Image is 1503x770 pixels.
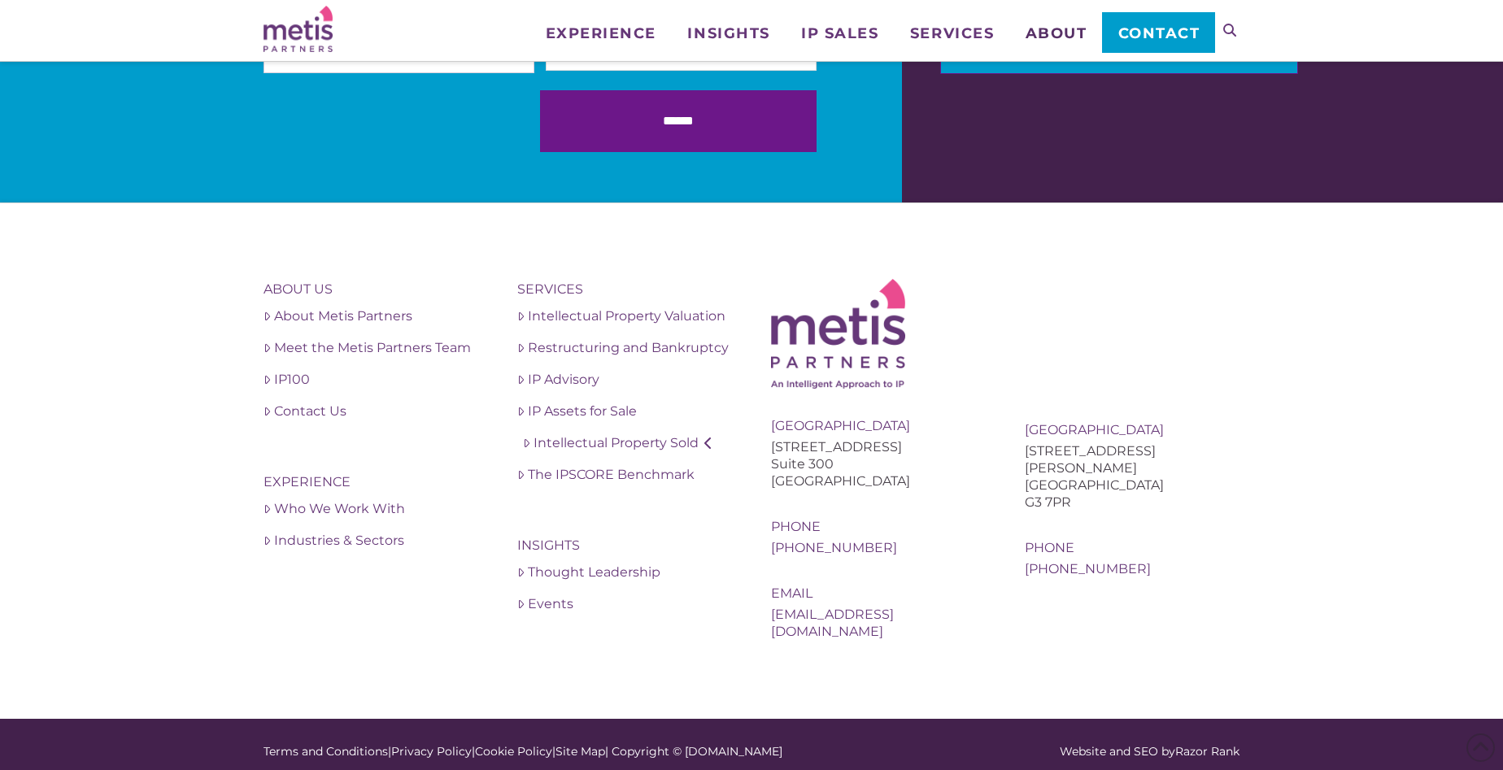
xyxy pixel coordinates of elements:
[771,472,986,489] div: [GEOGRAPHIC_DATA]
[517,402,732,421] a: IP Assets for Sale
[517,535,732,556] h4: Insights
[1025,476,1239,494] div: [GEOGRAPHIC_DATA]
[264,6,333,52] img: Metis Partners
[264,370,478,389] a: IP100
[771,438,986,455] div: [STREET_ADDRESS]
[391,744,472,759] a: Privacy Policy
[264,402,478,421] a: Contact Us
[264,89,511,153] iframe: reCAPTCHA
[264,531,478,550] a: Industries & Sectors
[1466,733,1495,762] span: Back to Top
[687,26,769,41] span: Insights
[801,26,878,41] span: IP Sales
[1025,561,1151,576] a: [PHONE_NUMBER]
[264,338,478,358] a: Meet the Metis Partners Team
[1175,744,1239,759] a: Razor Rank
[517,594,732,614] a: Events
[1025,494,1239,511] div: G3 7PR
[555,744,605,759] a: Site Map
[771,455,986,472] div: Suite 300
[1118,26,1200,41] span: Contact
[517,563,732,582] a: Thought Leadership
[546,26,656,41] span: Experience
[264,307,478,326] a: About Metis Partners
[517,465,732,485] a: The IPSCORE Benchmark
[771,279,905,389] img: Metis Logo
[1025,421,1239,438] div: [GEOGRAPHIC_DATA]
[771,607,894,639] a: [EMAIL_ADDRESS][DOMAIN_NAME]
[475,744,552,759] a: Cookie Policy
[264,744,388,759] a: Terms and Conditions
[517,370,732,389] a: IP Advisory
[517,338,732,358] a: Restructuring and Bankruptcy
[264,743,1044,760] div: | | | | Copyright © [DOMAIN_NAME]
[264,499,478,519] a: Who We Work With
[1044,743,1239,760] div: Website and SEO by
[771,585,986,602] div: Email
[1025,539,1239,556] div: Phone
[1026,26,1087,41] span: About
[771,417,986,434] div: [GEOGRAPHIC_DATA]
[1025,442,1239,476] div: [STREET_ADDRESS][PERSON_NAME]
[264,472,478,493] h4: Experience
[517,307,732,326] a: Intellectual Property Valuation
[771,540,897,555] a: [PHONE_NUMBER]
[517,433,732,453] a: Intellectual Property Sold
[517,279,732,300] h4: Services
[1102,12,1215,53] a: Contact
[910,26,994,41] span: Services
[264,279,478,300] h4: About Us
[771,518,986,535] div: Phone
